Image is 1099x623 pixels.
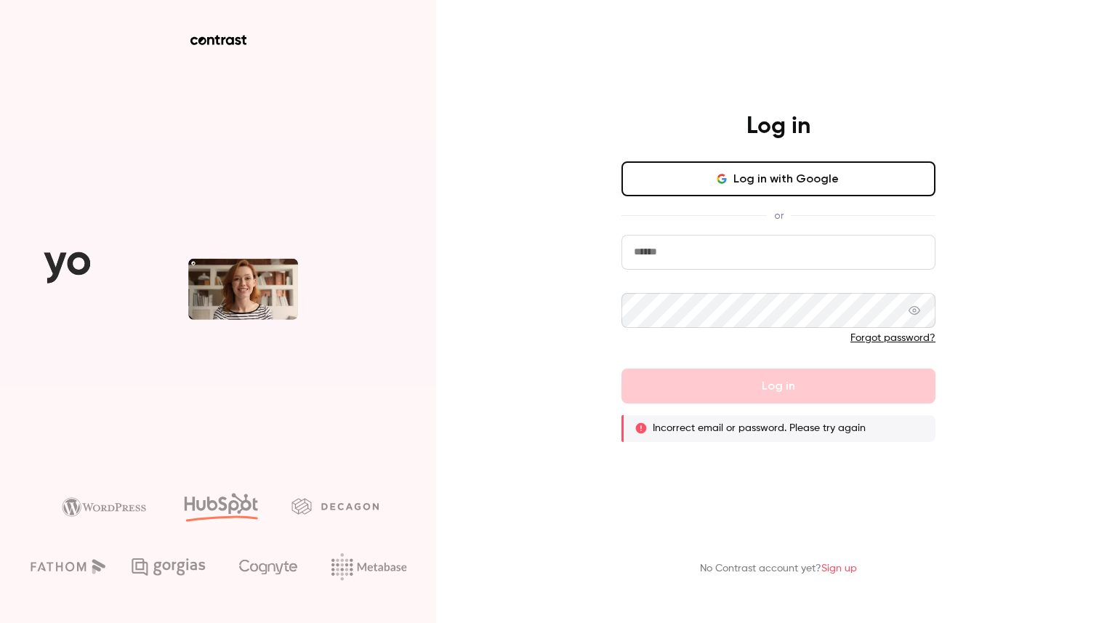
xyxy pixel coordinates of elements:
[700,561,857,576] p: No Contrast account yet?
[821,563,857,574] a: Sign up
[653,421,866,435] p: Incorrect email or password. Please try again
[850,333,935,343] a: Forgot password?
[621,161,935,196] button: Log in with Google
[767,208,791,223] span: or
[746,112,810,141] h4: Log in
[291,498,379,514] img: decagon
